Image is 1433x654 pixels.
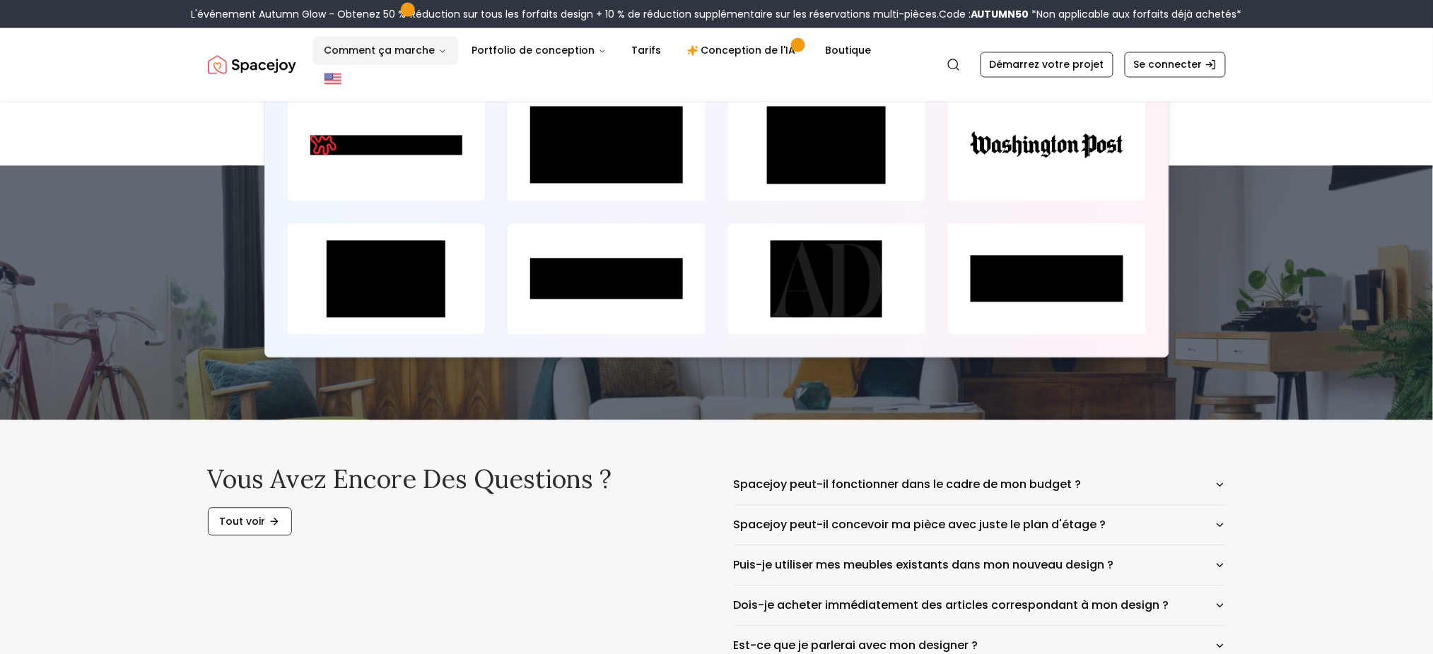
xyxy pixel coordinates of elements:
a: Tout voir [208,508,292,536]
img: client satisfait de spacejoy [728,90,926,201]
img: client satisfait de spacejoy [288,90,486,201]
a: Boutique [814,37,883,65]
font: Dois-je acheter immédiatement des articles correspondant à mon design ? [734,597,1169,614]
button: Dois-je acheter immédiatement des articles correspondant à mon design ? [734,586,1226,626]
font: Démarrez votre projet [990,58,1104,72]
img: client satisfait de spacejoy [728,224,926,335]
font: Spacejoy peut-il fonctionner dans le cadre de mon budget ? [734,477,1082,493]
font: Spacejoy peut-il concevoir ma pièce avec juste le plan d'étage ? [734,517,1106,533]
font: Portfolio de conception [472,44,595,58]
a: Conception de l'IA [676,37,812,65]
font: Conception de l'IA [701,44,796,58]
img: client satisfait de spacejoy [288,224,486,335]
img: client satisfait de spacejoy [508,224,706,335]
a: Joie spatiale [208,51,296,79]
button: Spacejoy peut-il concevoir ma pièce avec juste le plan d'étage ? [734,506,1226,545]
font: Vous avez encore des questions ? [208,463,612,496]
font: AUTUMN50 [971,7,1029,21]
font: Réduction sur tous les forfaits design + 10 % de réduction supplémentaire sur les réservations mu... [410,7,939,21]
font: Puis-je utiliser mes meubles existants dans mon nouveau design ? [734,557,1114,573]
font: Code : [939,7,971,21]
nav: Principal [313,37,883,65]
img: Logo de Spacejoy [208,51,296,79]
font: Tout voir [220,515,266,529]
font: Boutique [826,44,872,58]
img: client satisfait de spacejoy [948,224,1146,335]
button: Comment ça marche [313,37,458,65]
font: L'événement Autumn Glow - Obtenez 50 % [191,7,406,21]
font: Est-ce que je parlerai avec mon designer ? [734,638,978,654]
img: client satisfait de spacejoy [948,90,1146,201]
a: Tarifs [621,37,673,65]
img: États-Unis [324,71,341,88]
font: Comment ça marche [324,44,435,58]
font: Se connecter [1134,58,1203,72]
button: Spacejoy peut-il fonctionner dans le cadre de mon budget ? [734,465,1226,505]
nav: Mondial [208,28,1226,102]
font: *Non applicable aux forfaits déjà achetés* [1032,7,1242,21]
img: client satisfait de spacejoy [508,90,706,201]
a: Se connecter [1125,52,1226,78]
button: Portfolio de conception [461,37,618,65]
button: Puis-je utiliser mes meubles existants dans mon nouveau design ? [734,546,1226,585]
font: Tarifs [632,44,662,58]
a: Démarrez votre projet [981,52,1113,78]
